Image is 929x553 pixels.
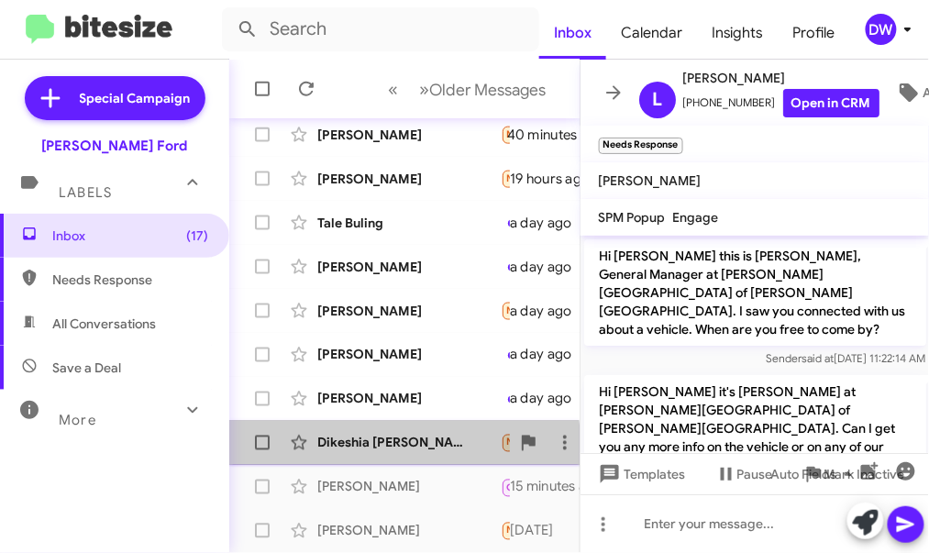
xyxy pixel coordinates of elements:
[25,76,205,120] a: Special Campaign
[771,458,859,491] span: Auto Fields
[779,6,850,60] a: Profile
[52,271,208,289] span: Needs Response
[581,458,701,491] button: Templates
[802,351,834,365] span: said at
[599,172,702,189] span: [PERSON_NAME]
[599,138,683,154] small: Needs Response
[783,89,879,117] a: Open in CRM
[510,522,569,540] div: [DATE]
[222,7,539,51] input: Search
[757,458,874,491] button: Auto Fields
[701,458,788,491] button: Pause
[379,71,558,108] nav: Page navigation example
[501,432,510,453] div: We still working on it
[606,6,697,60] a: Calendar
[510,258,587,276] div: a day ago
[766,351,925,365] span: Sender [DATE] 11:22:14 AM
[317,170,501,188] div: [PERSON_NAME]
[584,239,926,346] p: Hi [PERSON_NAME] this is [PERSON_NAME], General Manager at [PERSON_NAME][GEOGRAPHIC_DATA] of [PER...
[595,458,686,491] span: Templates
[430,80,547,100] span: Older Messages
[59,412,96,428] span: More
[317,390,501,408] div: [PERSON_NAME]
[501,346,510,364] div: Hello [PERSON_NAME], no it wasn't but that's okay. I walked in with $16-$17k cash and wanted the ...
[501,390,510,408] div: Everything was good
[317,522,501,540] div: [PERSON_NAME]
[317,478,501,496] div: [PERSON_NAME]
[501,475,510,498] div: Inbound Call
[501,168,510,189] div: wanted to share some feedback about my recent visit. When we arrived, two salesmen mentioned that...
[501,520,510,541] div: I can come [DATE] possibly. I'm waiting to hear back from my insurance company
[510,126,620,144] div: 40 minutes ago
[317,126,501,144] div: [PERSON_NAME]
[389,78,399,101] span: «
[317,434,501,452] div: Dikeshia [PERSON_NAME]
[378,71,410,108] button: Previous
[420,78,430,101] span: »
[510,478,618,496] div: 15 minutes ago
[42,137,188,155] div: [PERSON_NAME] Ford
[507,525,585,536] span: Needs Response
[59,184,112,201] span: Labels
[409,71,558,108] button: Next
[80,89,191,107] span: Special Campaign
[507,482,555,494] span: Call Them
[317,214,501,232] div: Tale Buling
[52,227,208,245] span: Inbox
[507,172,585,184] span: Needs Response
[673,209,719,226] span: Engage
[507,437,585,448] span: Needs Response
[186,227,208,245] span: (17)
[683,67,879,89] span: [PERSON_NAME]
[866,14,897,45] div: DW
[683,89,879,117] span: [PHONE_NUMBER]
[52,315,156,333] span: All Conversations
[510,170,605,188] div: 19 hours ago
[850,14,909,45] button: DW
[501,258,510,276] div: Hi [PERSON_NAME], yes it did!
[510,302,587,320] div: a day ago
[539,6,606,60] a: Inbox
[317,346,501,364] div: [PERSON_NAME]
[510,346,587,364] div: a day ago
[697,6,779,60] a: Insights
[599,209,666,226] span: SPM Popup
[52,359,121,377] span: Save a Deal
[501,214,510,232] div: Hi [PERSON_NAME], Thank you for contacting me. I am traveling now , will be back around [DATE], i...
[652,85,662,115] span: L
[584,375,926,500] p: Hi [PERSON_NAME] it's [PERSON_NAME] at [PERSON_NAME][GEOGRAPHIC_DATA] of [PERSON_NAME][GEOGRAPHIC...
[501,124,510,145] div: I determined I need to wait and possibly come up with some down payment money, ill keep you in mi...
[317,302,501,320] div: [PERSON_NAME]
[317,258,501,276] div: [PERSON_NAME]
[501,300,510,321] div: Everything went swell [PERSON_NAME] is hell of a sales man
[507,304,585,316] span: Needs Response
[510,390,587,408] div: a day ago
[510,214,587,232] div: a day ago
